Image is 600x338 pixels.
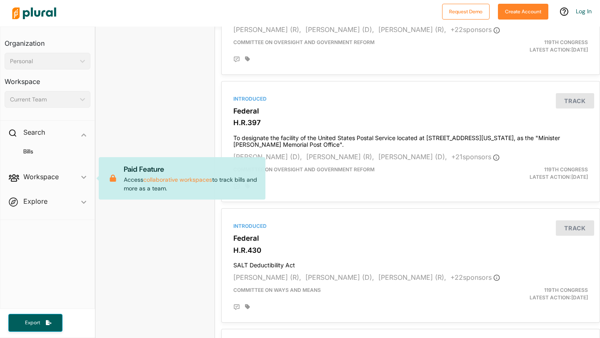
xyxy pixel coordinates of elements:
[544,39,588,45] span: 119th Congress
[442,7,490,15] a: Request Demo
[143,176,212,183] a: collaborative workspaces
[19,319,46,326] span: Export
[233,273,301,281] span: [PERSON_NAME] (R),
[450,25,500,34] span: + 22 sponsor s
[23,128,45,137] h2: Search
[305,25,374,34] span: [PERSON_NAME] (D),
[544,166,588,173] span: 119th Congress
[5,69,90,88] h3: Workspace
[306,153,374,161] span: [PERSON_NAME] (R),
[305,273,374,281] span: [PERSON_NAME] (D),
[124,164,258,193] p: Access to track bills and more as a team.
[442,4,490,20] button: Request Demo
[233,304,240,311] div: Add Position Statement
[498,7,548,15] a: Create Account
[233,246,588,254] h3: H.R.430
[498,4,548,20] button: Create Account
[378,25,446,34] span: [PERSON_NAME] (R),
[378,153,447,161] span: [PERSON_NAME] (D),
[245,304,250,310] div: Add tags
[233,39,375,45] span: Committee on Oversight and Government Reform
[472,166,594,181] div: Latest Action: [DATE]
[233,107,588,115] h3: Federal
[233,258,588,269] h4: SALT Deductibility Act
[233,56,240,63] div: Add Position Statement
[5,31,90,49] h3: Organization
[233,234,588,242] h3: Federal
[451,153,500,161] span: + 21 sponsor s
[450,273,500,281] span: + 22 sponsor s
[233,95,588,103] div: Introduced
[10,57,77,66] div: Personal
[233,153,302,161] span: [PERSON_NAME] (D),
[124,164,258,175] p: Paid Feature
[233,25,301,34] span: [PERSON_NAME] (R),
[13,148,86,155] a: Bills
[233,118,588,127] h3: H.R.397
[8,314,62,332] button: Export
[556,220,594,236] button: Track
[233,131,588,149] h4: To designate the facility of the United States Postal Service located at [STREET_ADDRESS][US_STAT...
[378,273,446,281] span: [PERSON_NAME] (R),
[576,7,592,15] a: Log In
[472,286,594,301] div: Latest Action: [DATE]
[233,287,321,293] span: Committee on Ways and Means
[233,166,375,173] span: Committee on Oversight and Government Reform
[233,222,588,230] div: Introduced
[556,93,594,109] button: Track
[10,95,77,104] div: Current Team
[245,56,250,62] div: Add tags
[544,287,588,293] span: 119th Congress
[472,39,594,54] div: Latest Action: [DATE]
